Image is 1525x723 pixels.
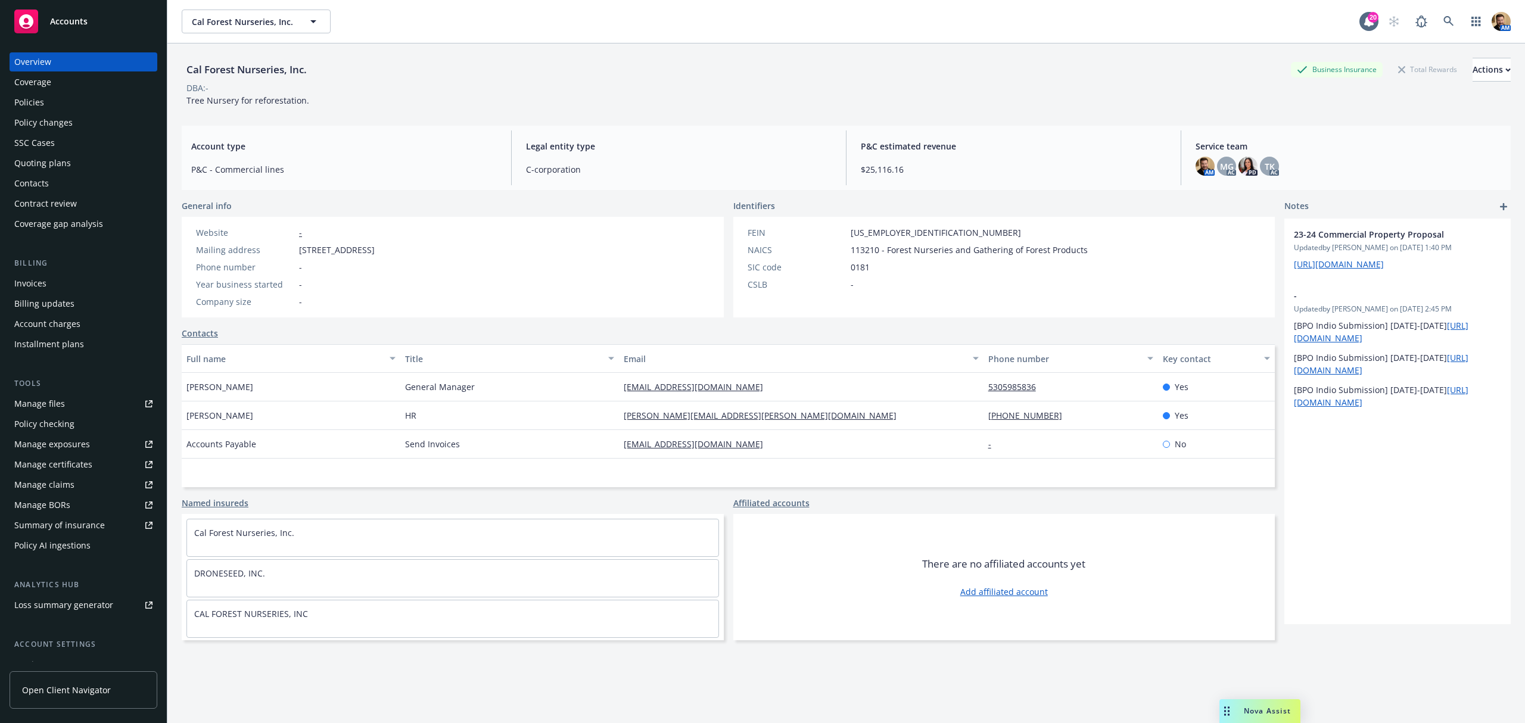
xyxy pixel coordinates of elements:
[10,475,157,494] a: Manage claims
[182,200,232,212] span: General info
[748,226,846,239] div: FEIN
[10,93,157,112] a: Policies
[14,415,74,434] div: Policy checking
[14,495,70,515] div: Manage BORs
[10,52,157,71] a: Overview
[186,438,256,450] span: Accounts Payable
[14,435,90,454] div: Manage exposures
[851,244,1088,256] span: 113210 - Forest Nurseries and Gathering of Forest Products
[299,261,302,273] span: -
[624,438,773,450] a: [EMAIL_ADDRESS][DOMAIN_NAME]
[748,244,846,256] div: NAICS
[14,475,74,494] div: Manage claims
[1464,10,1488,33] a: Switch app
[1196,140,1501,152] span: Service team
[196,278,294,291] div: Year business started
[10,495,157,515] a: Manage BORs
[299,227,302,238] a: -
[1473,58,1511,81] div: Actions
[1196,157,1215,176] img: photo
[14,516,105,535] div: Summary of insurance
[1265,160,1275,173] span: TK
[10,174,157,193] a: Contacts
[14,154,71,173] div: Quoting plans
[1284,200,1309,214] span: Notes
[1473,58,1511,82] button: Actions
[624,410,906,421] a: [PERSON_NAME][EMAIL_ADDRESS][PERSON_NAME][DOMAIN_NAME]
[400,344,619,373] button: Title
[10,274,157,293] a: Invoices
[851,278,854,291] span: -
[1291,62,1383,77] div: Business Insurance
[14,394,65,413] div: Manage files
[988,438,1001,450] a: -
[196,226,294,239] div: Website
[1492,12,1511,31] img: photo
[1368,12,1378,23] div: 20
[1175,381,1188,393] span: Yes
[1220,160,1234,173] span: MG
[14,274,46,293] div: Invoices
[191,140,497,152] span: Account type
[1496,200,1511,214] a: add
[194,568,265,579] a: DRONESEED, INC.
[14,52,51,71] div: Overview
[748,261,846,273] div: SIC code
[10,638,157,650] div: Account settings
[1294,242,1501,253] span: Updated by [PERSON_NAME] on [DATE] 1:40 PM
[194,527,294,538] a: Cal Forest Nurseries, Inc.
[851,226,1021,239] span: [US_EMPLOYER_IDENTIFICATION_NUMBER]
[196,261,294,273] div: Phone number
[1158,344,1275,373] button: Key contact
[14,93,44,112] div: Policies
[14,294,74,313] div: Billing updates
[1294,289,1470,302] span: -
[182,10,331,33] button: Cal Forest Nurseries, Inc.
[186,381,253,393] span: [PERSON_NAME]
[10,655,157,674] a: Service team
[1175,409,1188,422] span: Yes
[1294,351,1501,376] p: [BPO Indio Submission] [DATE]-[DATE]
[10,73,157,92] a: Coverage
[984,344,1159,373] button: Phone number
[1175,438,1186,450] span: No
[10,516,157,535] a: Summary of insurance
[10,154,157,173] a: Quoting plans
[10,579,157,591] div: Analytics hub
[14,335,84,354] div: Installment plans
[10,133,157,152] a: SSC Cases
[922,557,1085,571] span: There are no affiliated accounts yet
[1437,10,1461,33] a: Search
[988,410,1072,421] a: [PHONE_NUMBER]
[1392,62,1463,77] div: Total Rewards
[1219,699,1234,723] div: Drag to move
[733,200,775,212] span: Identifiers
[196,244,294,256] div: Mailing address
[1294,384,1501,409] p: [BPO Indio Submission] [DATE]-[DATE]
[10,335,157,354] a: Installment plans
[194,608,308,619] a: CAL FOREST NURSERIES, INC
[182,344,400,373] button: Full name
[191,163,497,176] span: P&C - Commercial lines
[10,536,157,555] a: Policy AI ingestions
[196,295,294,308] div: Company size
[960,585,1048,598] a: Add affiliated account
[861,163,1166,176] span: $25,116.16
[405,353,601,365] div: Title
[10,394,157,413] a: Manage files
[299,295,302,308] span: -
[10,113,157,132] a: Policy changes
[1294,258,1384,270] a: [URL][DOMAIN_NAME]
[1284,219,1511,280] div: 23-24 Commercial Property ProposalUpdatedby [PERSON_NAME] on [DATE] 1:40 PM[URL][DOMAIN_NAME]
[22,684,111,696] span: Open Client Navigator
[1294,319,1501,344] p: [BPO Indio Submission] [DATE]-[DATE]
[14,113,73,132] div: Policy changes
[10,455,157,474] a: Manage certificates
[624,381,773,392] a: [EMAIL_ADDRESS][DOMAIN_NAME]
[526,163,832,176] span: C-corporation
[14,655,66,674] div: Service team
[14,314,80,334] div: Account charges
[405,381,475,393] span: General Manager
[10,596,157,615] a: Loss summary generator
[1284,280,1511,418] div: -Updatedby [PERSON_NAME] on [DATE] 2:45 PM[BPO Indio Submission] [DATE]-[DATE][URL][DOMAIN_NAME][...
